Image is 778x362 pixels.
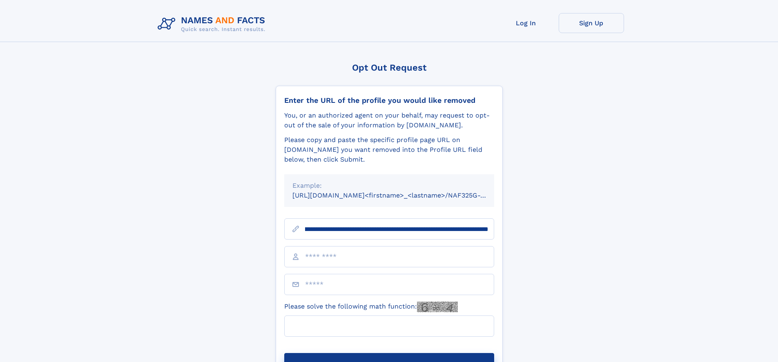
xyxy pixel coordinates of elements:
[284,96,494,105] div: Enter the URL of the profile you would like removed
[292,181,486,191] div: Example:
[559,13,624,33] a: Sign Up
[284,111,494,130] div: You, or an authorized agent on your behalf, may request to opt-out of the sale of your informatio...
[493,13,559,33] a: Log In
[284,302,458,312] label: Please solve the following math function:
[292,191,510,199] small: [URL][DOMAIN_NAME]<firstname>_<lastname>/NAF325G-xxxxxxxx
[276,62,503,73] div: Opt Out Request
[284,135,494,164] div: Please copy and paste the specific profile page URL on [DOMAIN_NAME] you want removed into the Pr...
[154,13,272,35] img: Logo Names and Facts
